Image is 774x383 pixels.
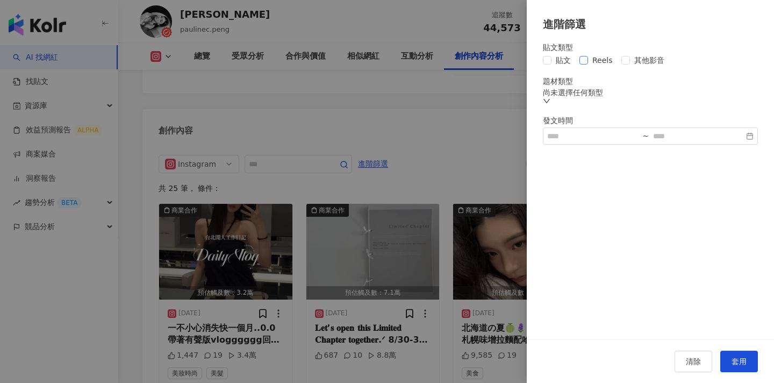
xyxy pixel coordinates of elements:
span: down [543,97,550,105]
span: 清除 [686,357,701,366]
div: 發文時間 [543,116,758,125]
button: 套用 [720,351,758,372]
span: 貼文 [551,54,575,66]
div: 進階篩選 [543,16,758,32]
div: 貼文類型 [543,43,758,52]
button: 清除 [675,351,712,372]
span: Reels [588,54,617,66]
span: 套用 [732,357,747,366]
div: 尚未選擇任何類型 [543,88,758,97]
span: 其他影音 [630,54,669,66]
div: ~ [638,132,653,140]
div: 題材類型 [543,77,758,86]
